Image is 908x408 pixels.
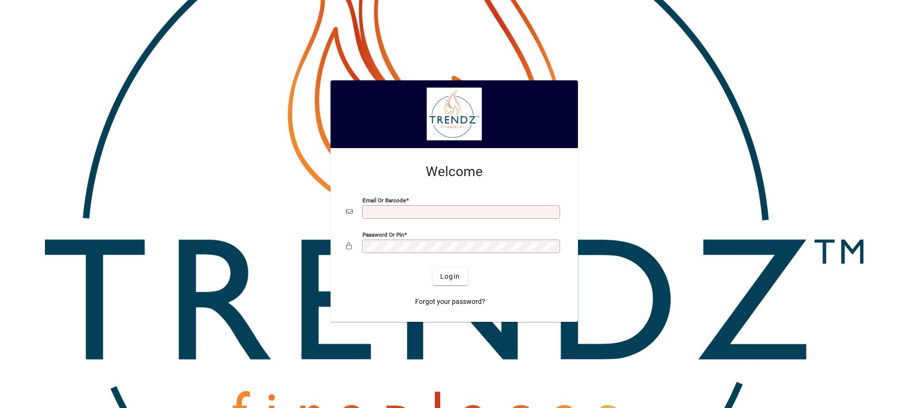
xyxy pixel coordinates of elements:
mat-label: Email or Barcode [362,197,406,204]
span: Login [440,272,460,282]
button: Login [432,268,468,285]
h2: Welcome [346,164,562,180]
span: Forgot your password? [415,297,485,307]
mat-label: Password or Pin [362,231,404,238]
a: Forgot your password? [411,293,489,310]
